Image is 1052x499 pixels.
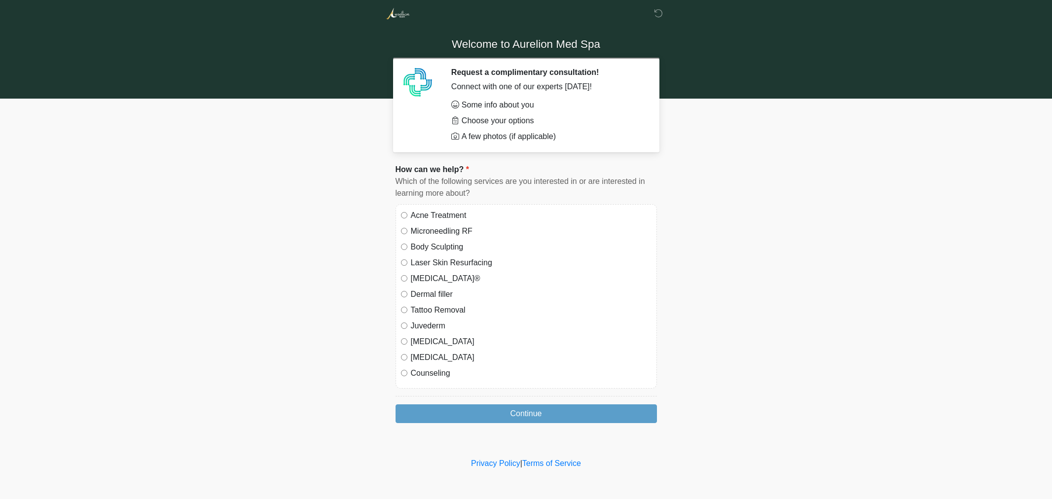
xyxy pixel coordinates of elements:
[451,131,642,143] li: A few photos (if applicable)
[451,68,642,77] h2: Request a complimentary consultation!
[401,259,407,266] input: Laser Skin Resurfacing
[411,210,652,221] label: Acne Treatment
[451,99,642,111] li: Some info about you
[401,244,407,250] input: Body Sculpting
[401,370,407,376] input: Counseling
[411,336,652,348] label: [MEDICAL_DATA]
[401,275,407,282] input: [MEDICAL_DATA]®
[522,459,581,467] a: Terms of Service
[411,352,652,363] label: [MEDICAL_DATA]
[411,288,652,300] label: Dermal filler
[401,212,407,218] input: Acne Treatment
[396,404,657,423] button: Continue
[451,81,642,93] div: Connect with one of our experts [DATE]!
[411,225,652,237] label: Microneedling RF
[401,322,407,329] input: Juvederm
[411,304,652,316] label: Tattoo Removal
[471,459,520,467] a: Privacy Policy
[401,338,407,345] input: [MEDICAL_DATA]
[411,257,652,269] label: Laser Skin Resurfacing
[388,36,664,54] h1: Welcome to Aurelion Med Spa
[401,354,407,360] input: [MEDICAL_DATA]
[403,68,433,97] img: Agent Avatar
[411,241,652,253] label: Body Sculpting
[401,228,407,234] input: Microneedling RF
[411,273,652,285] label: [MEDICAL_DATA]®
[411,320,652,332] label: Juvederm
[411,367,652,379] label: Counseling
[451,115,642,127] li: Choose your options
[401,291,407,297] input: Dermal filler
[520,459,522,467] a: |
[401,307,407,313] input: Tattoo Removal
[396,164,469,176] label: How can we help?
[386,7,410,20] img: Aurelion Med Spa Logo
[396,176,657,199] div: Which of the following services are you interested in or are interested in learning more about?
